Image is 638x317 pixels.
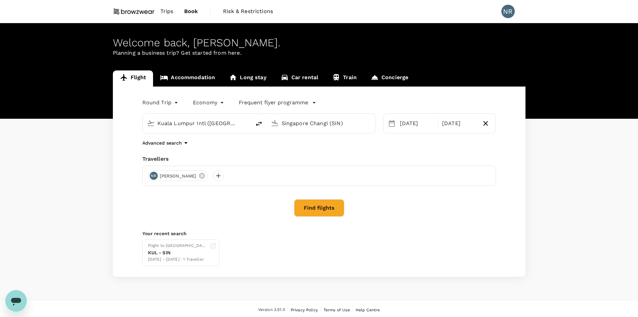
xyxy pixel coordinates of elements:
a: Concierge [364,70,415,87]
div: NR [150,172,158,180]
div: Flight to [GEOGRAPHIC_DATA] [148,243,207,249]
div: KUL - SIN [148,249,207,256]
div: Welcome back , [PERSON_NAME] . [113,37,525,49]
button: Advanced search [142,139,190,147]
span: Trips [160,7,173,15]
input: Going to [282,118,361,128]
a: Help Centre [356,306,380,314]
span: Terms of Use [324,308,350,312]
button: Open [246,122,247,124]
p: Advanced search [142,140,182,146]
div: Travellers [142,155,496,163]
p: Planning a business trip? Get started from here. [113,49,525,57]
a: Privacy Policy [291,306,318,314]
button: Frequent flyer programme [239,99,316,107]
div: NR[PERSON_NAME] [148,170,208,181]
div: Economy [193,97,225,108]
button: Find flights [294,199,344,217]
span: Book [184,7,198,15]
span: [PERSON_NAME] [156,173,201,179]
iframe: Button to launch messaging window [5,290,27,312]
a: Train [325,70,364,87]
a: Car rental [274,70,326,87]
div: NR [501,5,515,18]
input: Depart from [157,118,237,128]
a: Long stay [222,70,273,87]
span: Risk & Restrictions [223,7,273,15]
div: Round Trip [142,97,180,108]
button: delete [251,116,267,132]
a: Accommodation [153,70,222,87]
div: [DATE] - [DATE] · 1 Traveller [148,256,207,263]
span: Version 3.51.0 [258,307,285,313]
div: [DATE] [439,117,479,130]
p: Frequent flyer programme [239,99,308,107]
div: [DATE] [397,117,436,130]
button: Open [370,122,372,124]
span: Privacy Policy [291,308,318,312]
span: Help Centre [356,308,380,312]
p: Your recent search [142,230,496,237]
a: Flight [113,70,153,87]
img: Browzwear Solutions Pte Ltd [113,4,155,19]
a: Terms of Use [324,306,350,314]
